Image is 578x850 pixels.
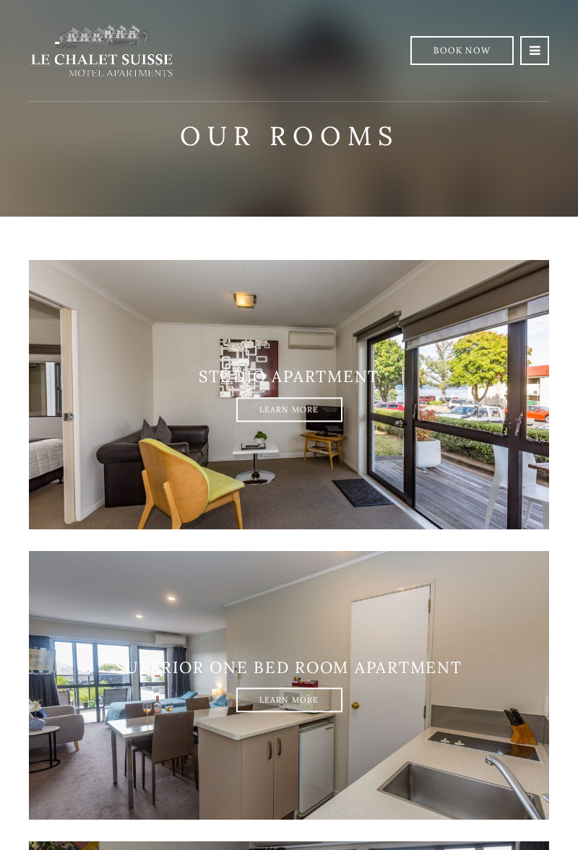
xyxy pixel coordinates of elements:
[29,658,549,677] h3: Superior one bed room apartment
[236,397,342,422] a: Learn More
[410,36,514,65] a: Book Now
[29,24,174,77] img: lechaletsuisse
[236,688,342,713] a: Learn More
[29,368,549,386] h3: Studio Apartment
